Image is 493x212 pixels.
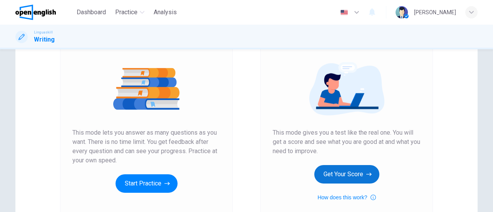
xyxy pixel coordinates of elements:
[115,8,138,17] span: Practice
[74,5,109,19] button: Dashboard
[317,193,376,202] button: How does this work?
[15,5,56,20] img: OpenEnglish logo
[154,8,177,17] span: Analysis
[116,174,178,193] button: Start Practice
[77,8,106,17] span: Dashboard
[112,5,148,19] button: Practice
[34,35,55,44] h1: Writing
[339,10,349,15] img: en
[72,128,220,165] span: This mode lets you answer as many questions as you want. There is no time limit. You get feedback...
[15,5,74,20] a: OpenEnglish logo
[273,128,421,156] span: This mode gives you a test like the real one. You will get a score and see what you are good at a...
[34,30,53,35] span: Linguaskill
[396,6,408,18] img: Profile picture
[151,5,180,19] button: Analysis
[414,8,456,17] div: [PERSON_NAME]
[314,165,379,184] button: Get Your Score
